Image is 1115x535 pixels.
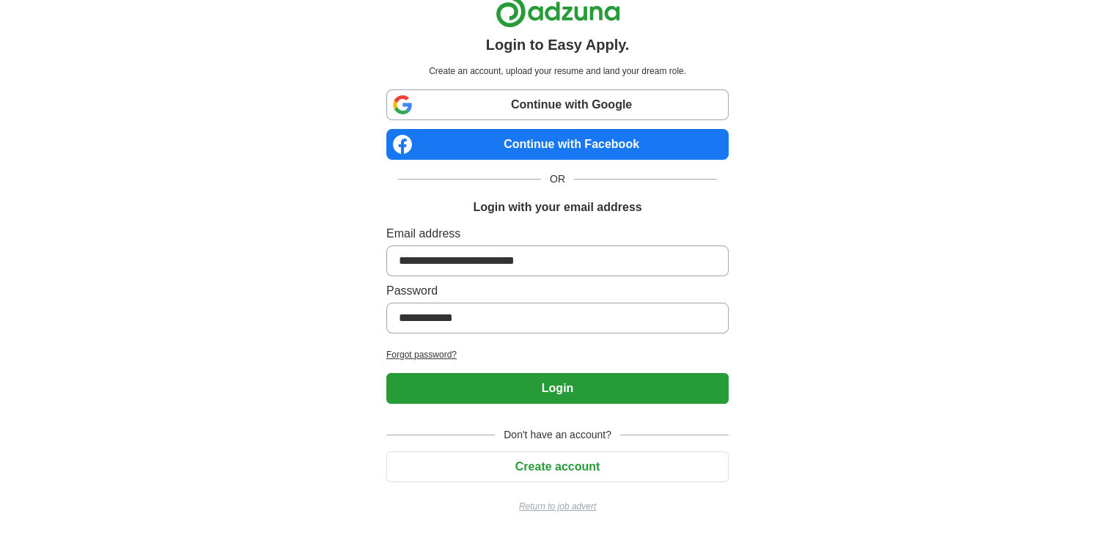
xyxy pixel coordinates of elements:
[386,451,729,482] button: Create account
[495,427,620,443] span: Don't have an account?
[386,129,729,160] a: Continue with Facebook
[386,500,729,513] a: Return to job advert
[486,34,630,56] h1: Login to Easy Apply.
[386,373,729,404] button: Login
[386,460,729,473] a: Create account
[386,348,729,361] a: Forgot password?
[473,199,641,216] h1: Login with your email address
[389,64,726,78] p: Create an account, upload your resume and land your dream role.
[386,225,729,243] label: Email address
[386,89,729,120] a: Continue with Google
[541,171,574,187] span: OR
[386,282,729,300] label: Password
